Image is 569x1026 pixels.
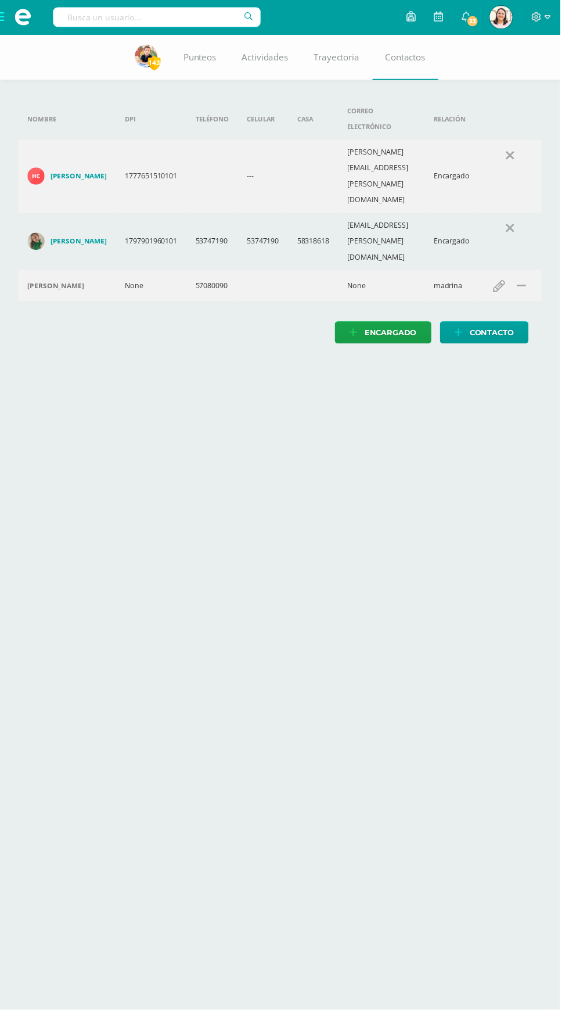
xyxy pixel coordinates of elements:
td: 53747190 [242,216,293,274]
a: Trayectoria [306,35,379,81]
td: 1797901960101 [118,216,189,274]
h4: [PERSON_NAME] [28,286,85,295]
img: 3e963bdcbd96f6dcc511c7802a60772c.png [28,170,45,188]
th: Celular [242,100,293,142]
td: --- [242,142,293,216]
span: Punteos [186,52,219,64]
span: Trayectoria [319,52,365,64]
a: Contactos [379,35,445,81]
h4: [PERSON_NAME] [51,174,109,184]
th: Relación [431,100,487,142]
a: [PERSON_NAME] [28,236,109,254]
td: 58318618 [293,216,344,274]
span: Encargado [370,327,423,349]
a: Contacto [447,327,537,349]
span: Contactos [391,52,432,64]
th: Casa [293,100,344,142]
td: 57080090 [189,274,242,306]
td: 53747190 [189,216,242,274]
td: Encargado [431,142,487,216]
td: None [344,274,431,306]
span: Actividades [246,52,293,64]
a: Actividades [233,35,306,81]
td: [EMAIL_ADDRESS][PERSON_NAME][DOMAIN_NAME] [344,216,431,274]
img: 295b82f8adc0d639fdefb06604a8e20a.png [137,45,160,69]
img: e84c6f7dcedfda88d8231d5010b412d0.png [28,236,45,254]
a: [PERSON_NAME] [28,170,109,188]
td: None [118,274,189,306]
th: Nombre [19,100,118,142]
span: 143 [150,56,163,71]
th: Correo electrónico [344,100,431,142]
img: 89ad1f60e869b90960500a0324460f0a.png [498,6,521,29]
h4: [PERSON_NAME] [51,241,109,250]
td: 1777651510101 [118,142,189,216]
input: Busca un usuario... [54,8,265,27]
td: madrina [431,274,487,306]
a: Encargado [340,327,438,349]
a: Punteos [174,35,233,81]
div: ingrid cabrera [28,286,109,295]
td: Encargado [431,216,487,274]
span: 23 [474,15,487,28]
th: DPI [118,100,189,142]
span: Contacto [477,327,522,349]
td: [PERSON_NAME][EMAIL_ADDRESS][PERSON_NAME][DOMAIN_NAME] [344,142,431,216]
th: Teléfono [189,100,242,142]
